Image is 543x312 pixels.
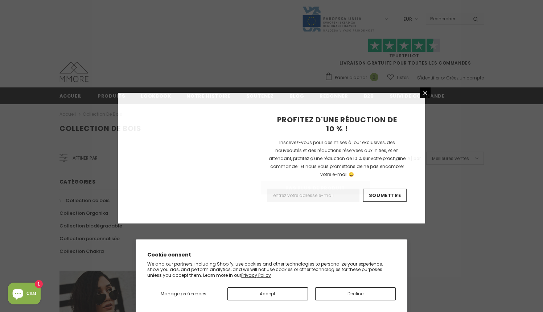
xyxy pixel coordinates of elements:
[227,287,308,300] button: Accept
[161,291,206,297] span: Manage preferences
[147,261,396,278] p: We and our partners, including Shopify, use cookies and other technologies to personalize your ex...
[269,139,406,177] span: Inscrivez-vous pour des mises à jour exclusives, des nouveautés et des réductions réservées aux i...
[267,189,359,202] input: Email Address
[277,115,397,134] span: PROFITEZ D'UNE RÉDUCTION DE 10 % !
[241,272,271,278] a: Privacy Policy
[315,287,396,300] button: Decline
[420,87,431,98] a: Fermer
[6,283,43,306] inbox-online-store-chat: Shopify online store chat
[147,287,220,300] button: Manage preferences
[147,251,396,259] h2: Cookie consent
[363,189,407,202] input: Soumettre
